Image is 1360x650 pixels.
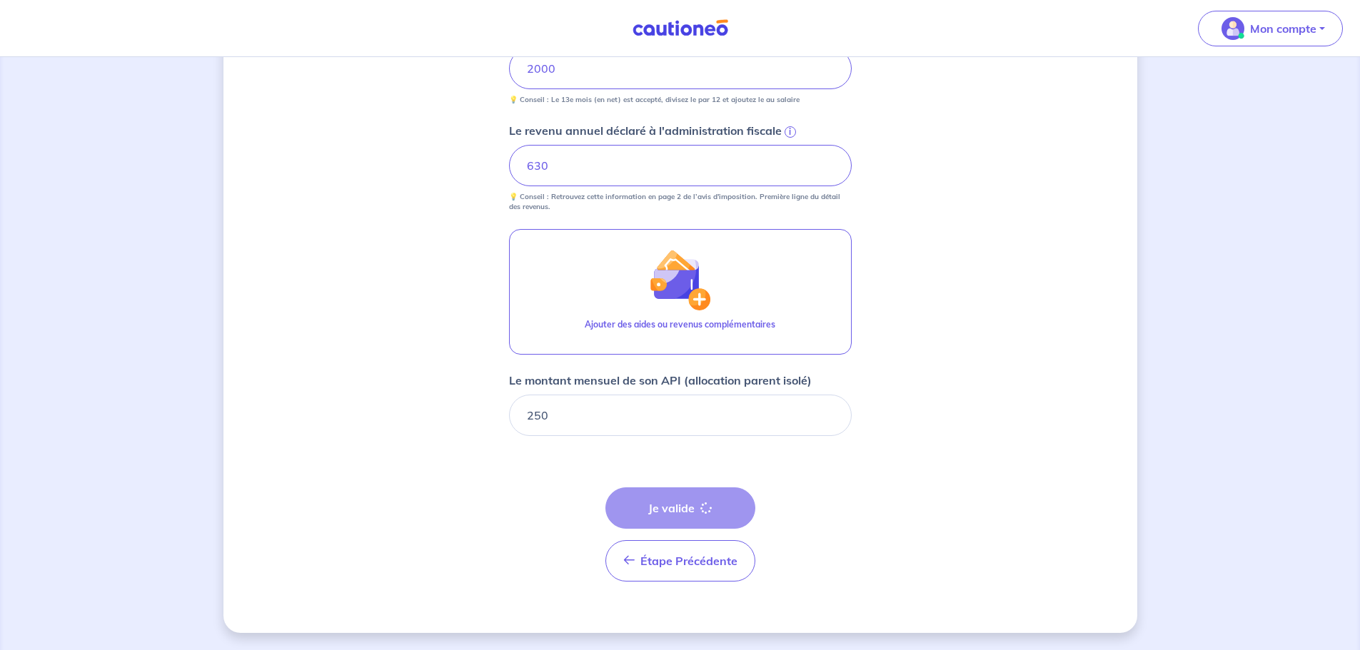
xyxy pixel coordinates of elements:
button: illu_account_valid_menu.svgMon compte [1198,11,1343,46]
img: illu_wallet.svg [649,249,710,310]
input: Ex. : 100€ / mois [509,395,852,436]
input: 20000€ [509,145,852,186]
button: illu_wallet.svgAjouter des aides ou revenus complémentaires [509,229,852,355]
p: Le revenu annuel déclaré à l'administration fiscale [509,122,782,139]
p: Ajouter des aides ou revenus complémentaires [585,318,775,331]
span: i [785,126,796,138]
input: Ex : 1 500 € net/mois [509,48,852,89]
p: 💡 Conseil : Le 13e mois (en net) est accepté, divisez le par 12 et ajoutez le au salaire [509,95,800,105]
img: Cautioneo [627,19,734,37]
button: Étape Précédente [605,540,755,582]
p: Le montant mensuel de son API (allocation parent isolé) [509,372,812,389]
p: 💡 Conseil : Retrouvez cette information en page 2 de l’avis d'imposition. Première ligne du détai... [509,192,852,212]
p: Mon compte [1250,20,1316,37]
img: illu_account_valid_menu.svg [1222,17,1244,40]
span: Étape Précédente [640,554,737,568]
